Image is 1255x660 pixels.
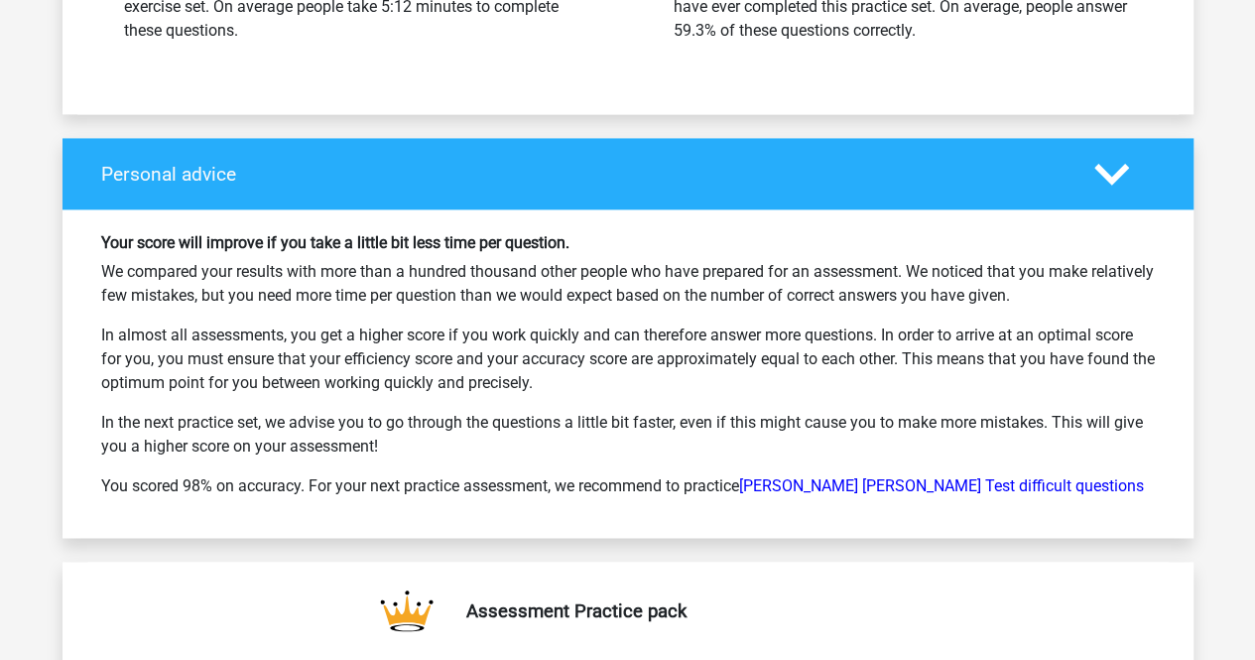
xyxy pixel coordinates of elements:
p: In the next practice set, we advise you to go through the questions a little bit faster, even if ... [101,411,1155,459]
p: We compared your results with more than a hundred thousand other people who have prepared for an ... [101,260,1155,308]
a: [PERSON_NAME] [PERSON_NAME] Test difficult questions [739,476,1144,495]
p: In almost all assessments, you get a higher score if you work quickly and can therefore answer mo... [101,324,1155,395]
p: You scored 98% on accuracy. For your next practice assessment, we recommend to practice [101,474,1155,498]
h6: Your score will improve if you take a little bit less time per question. [101,233,1155,252]
h4: Personal advice [101,163,1065,186]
